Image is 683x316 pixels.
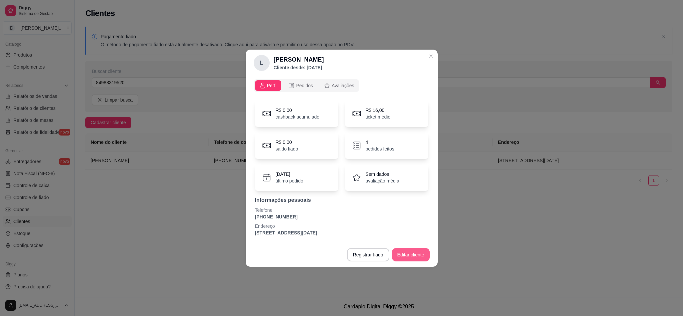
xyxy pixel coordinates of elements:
[276,171,303,177] p: [DATE]
[366,146,394,152] p: pedidos feitos
[426,51,436,62] button: Close
[276,107,320,114] p: R$ 0,00
[392,248,430,261] button: Editar cliente
[255,196,428,204] p: Informações pessoais
[276,177,303,184] p: último pedido
[254,55,270,71] div: L
[366,107,391,114] p: R$ 16,00
[255,229,428,236] p: [STREET_ADDRESS][DATE]
[366,177,399,184] p: avaliação média
[366,114,391,120] p: ticket médio
[255,223,428,229] p: Endereço
[274,64,324,71] p: Cliente desde: [DATE]
[255,207,428,213] p: Telefone
[276,139,298,146] p: R$ 0,00
[255,213,428,220] p: [PHONE_NUMBER]
[267,82,278,89] span: Perfil
[366,139,394,146] p: 4
[274,55,324,64] h2: [PERSON_NAME]
[332,82,354,89] span: Avaliações
[276,146,298,152] p: saldo fiado
[296,82,313,89] span: Pedidos
[366,171,399,177] p: Sem dados
[254,79,360,92] div: opções
[276,114,320,120] p: cashback acumulado
[347,248,389,261] button: Registrar fiado
[254,79,430,92] div: opções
